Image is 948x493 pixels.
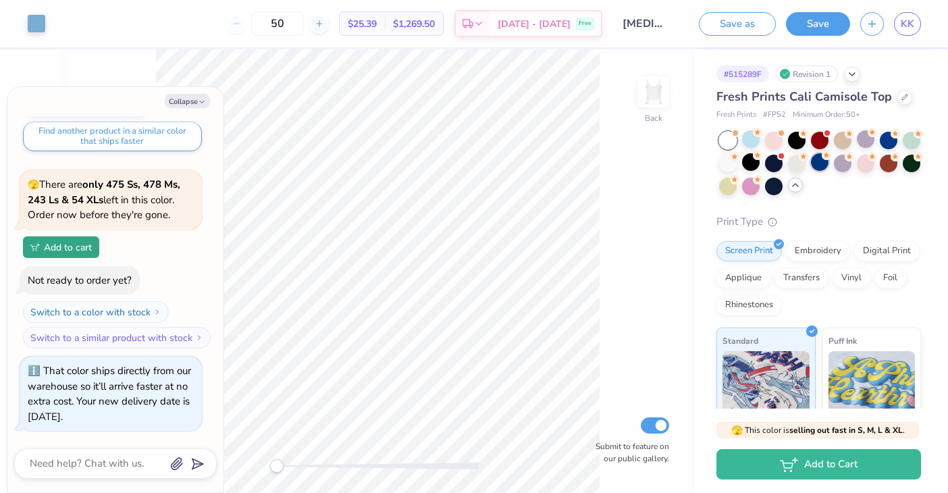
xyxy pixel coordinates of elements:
[722,351,810,419] img: Standard
[828,334,857,348] span: Puff Ink
[854,241,920,261] div: Digital Print
[28,178,180,222] span: There are left in this color. Order now before they're gone.
[612,10,679,37] input: Untitled Design
[716,109,756,121] span: Fresh Prints
[763,109,786,121] span: # FP52
[786,241,850,261] div: Embroidery
[28,364,191,423] div: That color ships directly from our warehouse so it’ll arrive faster at no extra cost. Your new de...
[28,178,180,207] strong: only 475 Ss, 478 Ms, 243 Ls & 54 XLs
[833,268,870,288] div: Vinyl
[716,449,921,479] button: Add to Cart
[716,88,892,105] span: Fresh Prints Cali Camisole Top
[828,351,916,419] img: Puff Ink
[153,308,161,316] img: Switch to a color with stock
[731,424,905,436] span: This color is .
[776,66,838,82] div: Revision 1
[23,301,169,323] button: Switch to a color with stock
[165,94,210,108] button: Collapse
[588,440,669,465] label: Submit to feature on our public gallery.
[901,16,914,32] span: KK
[716,268,770,288] div: Applique
[874,268,906,288] div: Foil
[28,178,39,191] span: 🫣
[348,17,377,31] span: $25.39
[786,12,850,36] button: Save
[498,17,571,31] span: [DATE] - [DATE]
[579,19,591,28] span: Free
[645,112,662,124] div: Back
[640,78,667,105] img: Back
[774,268,828,288] div: Transfers
[195,334,203,342] img: Switch to a similar product with stock
[23,122,202,151] button: Find another product in a similar color that ships faster
[793,109,860,121] span: Minimum Order: 50 +
[393,17,435,31] span: $1,269.50
[716,214,921,230] div: Print Type
[699,12,776,36] button: Save as
[894,12,921,36] a: KK
[731,424,743,437] span: 🫣
[716,295,782,315] div: Rhinestones
[789,425,903,436] strong: selling out fast in S, M, L & XL
[28,274,132,287] div: Not ready to order yet?
[251,11,304,36] input: – –
[30,243,40,251] img: Add to cart
[23,327,211,348] button: Switch to a similar product with stock
[716,66,769,82] div: # 515289F
[270,459,284,473] div: Accessibility label
[23,236,99,258] button: Add to cart
[716,241,782,261] div: Screen Print
[722,334,758,348] span: Standard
